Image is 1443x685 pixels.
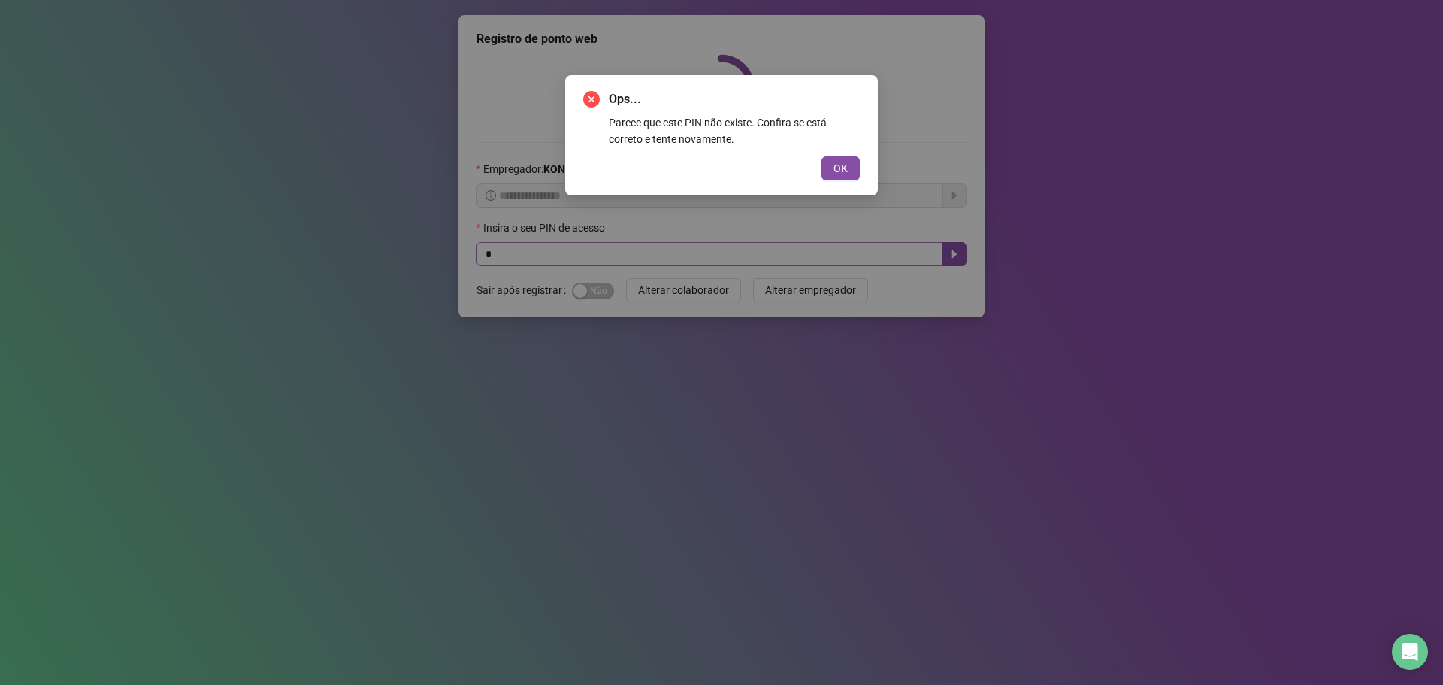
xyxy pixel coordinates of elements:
[821,156,860,180] button: OK
[583,91,600,108] span: close-circle
[1392,634,1428,670] div: Open Intercom Messenger
[609,114,860,147] div: Parece que este PIN não existe. Confira se está correto e tente novamente.
[833,160,848,177] span: OK
[609,90,860,108] span: Ops...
